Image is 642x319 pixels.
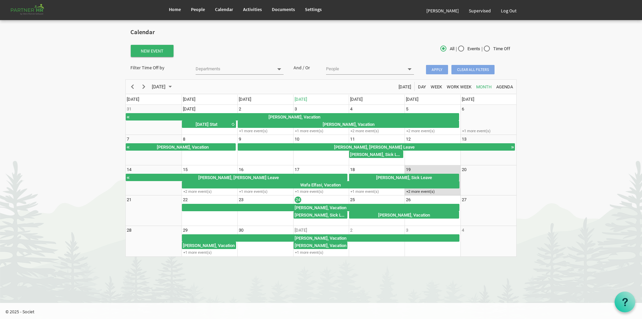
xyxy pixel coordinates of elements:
div: Wednesday, September 10, 2025 [295,136,299,143]
div: Mohammad Zamir Aiub, Sick Leave Begin From Tuesday, September 9, 2025 at 12:00:00 AM GMT-04:00 En... [238,143,515,151]
div: [PERSON_NAME], Vacation [130,144,235,150]
div: Wednesday, September 24, 2025 [295,196,301,203]
div: +2 more event(s) [405,129,460,134]
span: All [440,46,454,52]
div: Monday, September 15, 2025 [183,166,188,173]
div: [PERSON_NAME], Vacation [349,212,459,218]
div: +2 more event(s) [405,189,460,194]
span: [DATE] [239,97,251,102]
p: © 2025 - Societ [5,308,642,315]
schedule: of September 2025 [125,79,517,257]
span: Home [169,6,181,12]
div: Tuesday, September 2, 2025 [239,106,241,112]
div: Veronica Marte Baeto, Vacation Begin From Tuesday, September 2, 2025 at 12:00:00 AM GMT-04:00 End... [238,121,459,128]
div: +1 more event(s) [349,189,404,194]
span: Activities [243,6,262,12]
span: Week [430,83,443,91]
span: Agenda [496,83,514,91]
div: [PERSON_NAME], Vacation [130,113,459,120]
div: [PERSON_NAME], Vacation [182,204,459,211]
div: Thursday, October 2, 2025 [350,227,352,234]
span: [DATE] [151,83,166,91]
input: People [326,64,403,74]
div: Saturday, October 4, 2025 [462,227,464,234]
div: Wednesday, September 3, 2025 [295,106,297,112]
button: Next [139,82,148,91]
div: [PERSON_NAME], Sick Leave [294,212,347,218]
div: Wafa Elfasi, Vacation Begin From Monday, September 15, 2025 at 12:00:00 AM GMT-04:00 Ends At Frid... [182,181,459,188]
span: Documents [272,6,295,12]
div: Saturday, September 13, 2025 [462,136,466,143]
div: previous period [127,80,138,94]
div: Wednesday, September 17, 2025 [295,166,299,173]
div: +1 more event(s) [294,189,349,194]
span: [DATE] [127,97,139,102]
span: [DATE] [350,97,362,102]
div: Labour Day Stat Begin From Monday, September 1, 2025 at 12:00:00 AM GMT-04:00 Ends At Monday, Sep... [182,121,236,128]
div: Alberto Munoz, Vacation Begin From Thursday, September 25, 2025 at 12:00:00 AM GMT-04:00 Ends At ... [349,211,459,219]
div: Sheeba Colvine, Vacation Begin From Wednesday, October 1, 2025 at 12:00:00 AM GMT-04:00 Ends At W... [294,242,348,249]
div: Sunday, August 31, 2025 [127,106,131,112]
div: Filter Time Off by [125,64,191,71]
button: Month [475,82,493,91]
div: Monday, September 29, 2025 [183,227,188,234]
span: Month [475,83,492,91]
button: Week [430,82,443,91]
div: Sunday, September 28, 2025 [127,227,131,234]
div: [PERSON_NAME], Vacation [182,235,459,241]
div: Tuesday, September 9, 2025 [239,136,241,143]
div: [DATE] Stat [182,121,231,128]
div: Melissa Mihalis, Vacation Begin From Monday, September 29, 2025 at 12:00:00 AM GMT-04:00 Ends At ... [182,242,236,249]
span: [DATE] [398,83,412,91]
button: Agenda [495,82,514,91]
span: Events [458,46,480,52]
div: +1 more event(s) [182,250,237,255]
div: Thursday, September 25, 2025 [350,196,355,203]
div: [PERSON_NAME], Sick Leave [349,174,459,181]
div: Momena Ahmed, Vacation Begin From Monday, September 22, 2025 at 12:00:00 AM GMT-04:00 Ends At Fri... [182,204,459,211]
span: People [191,6,205,12]
div: Friday, September 12, 2025 [406,136,411,143]
span: Apply [426,65,448,74]
button: Today [398,82,412,91]
div: Momena Ahmed, Vacation Begin From Monday, September 29, 2025 at 12:00:00 AM GMT-04:00 Ends At Fri... [182,234,459,242]
a: Log Out [496,1,522,20]
span: [DATE] [406,97,418,102]
div: Russel Gallaza, Sick Leave Begin From Thursday, September 11, 2025 at 12:00:00 AM GMT-04:00 Ends ... [349,151,403,158]
a: Supervised [464,1,496,20]
div: +1 more event(s) [238,189,293,194]
div: Wafa Elfasi, Vacation [182,181,459,188]
div: Thursday, September 11, 2025 [350,136,355,143]
div: Shelina Akter, Vacation Begin From Tuesday, August 19, 2025 at 12:00:00 AM GMT-04:00 Ends At Frid... [126,113,459,121]
span: Day [417,83,427,91]
div: Saturday, September 6, 2025 [462,106,464,112]
span: [DATE] [462,97,474,102]
button: Day [417,82,427,91]
span: Work Week [446,83,472,91]
div: Tuesday, September 16, 2025 [239,166,243,173]
div: [PERSON_NAME], Sick Leave [349,151,403,158]
button: New Event [131,45,174,57]
h2: Calendar [130,29,512,36]
div: Monday, September 1, 2025 [183,106,195,112]
div: Saturday, September 20, 2025 [462,166,466,173]
div: Friday, September 26, 2025 [406,196,411,203]
div: Friday, September 19, 2025 [406,166,411,173]
div: Russel Gallaza, Sick Leave Begin From Thursday, September 18, 2025 at 12:00:00 AM GMT-04:00 Ends ... [349,174,459,181]
span: Time Off [484,46,510,52]
div: [PERSON_NAME], [PERSON_NAME] Leave [130,174,347,181]
div: Saturday, September 27, 2025 [462,196,466,203]
div: Thursday, September 4, 2025 [350,106,352,112]
div: [PERSON_NAME], Vacation [238,121,459,128]
div: Friday, September 5, 2025 [406,106,408,112]
span: [DATE] [295,97,307,102]
div: +1 more event(s) [461,129,516,134]
div: Sunday, September 21, 2025 [127,196,131,203]
div: +2 more event(s) [182,189,237,194]
div: Friday, October 3, 2025 [406,227,408,234]
div: | | [386,44,517,54]
div: Sunday, September 14, 2025 [127,166,131,173]
div: And / Or [289,64,321,71]
button: September 2025 [151,82,175,91]
div: Tuesday, September 23, 2025 [239,196,243,203]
